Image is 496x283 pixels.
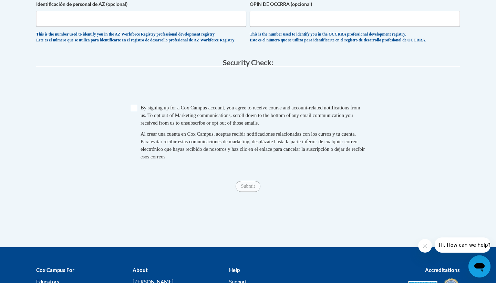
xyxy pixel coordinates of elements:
[236,181,260,192] input: Submit
[36,32,246,43] div: This is the number used to identify you in the AZ Workforce Registry professional development reg...
[133,267,148,273] b: About
[196,74,300,100] iframe: reCAPTCHA
[250,32,460,43] div: This is the number used to identify you in the OCCRRA professional development registry. Este es ...
[141,131,365,159] span: Al crear una cuenta en Cox Campus, aceptas recibir notificaciones relacionadas con los cursos y t...
[229,267,240,273] b: Help
[141,105,360,126] span: By signing up for a Cox Campus account, you agree to receive course and account-related notificat...
[223,58,273,67] span: Security Check:
[435,237,490,253] iframe: Message from company
[468,255,490,277] iframe: Button to launch messaging window
[36,267,74,273] b: Cox Campus For
[418,239,432,253] iframe: Close message
[425,267,460,273] b: Accreditations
